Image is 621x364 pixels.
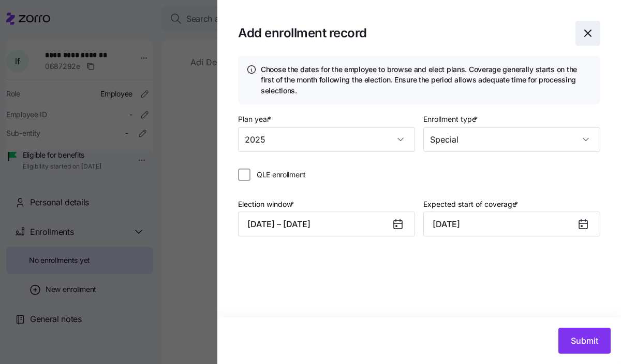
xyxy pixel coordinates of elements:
input: Enrollment type [423,127,600,152]
label: Expected start of coverage [423,199,520,210]
label: Election window [238,199,296,210]
h4: Choose the dates for the employee to browse and elect plans. Coverage generally starts on the fir... [261,64,592,96]
span: Submit [571,334,598,347]
input: MM/DD/YYYY [423,212,600,236]
h1: Add enrollment record [238,25,567,41]
button: Submit [558,328,611,354]
button: [DATE] – [DATE] [238,212,415,236]
label: Enrollment type [423,114,480,125]
span: QLE enrollment [257,170,306,180]
label: Plan year [238,114,273,125]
